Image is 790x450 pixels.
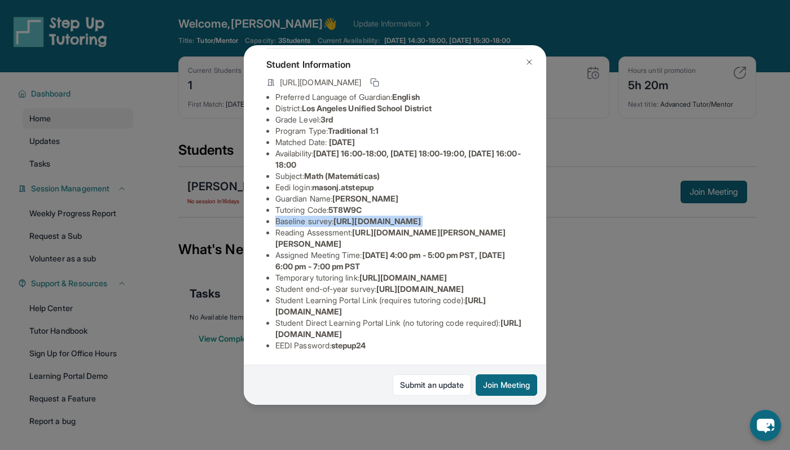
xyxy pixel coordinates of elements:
li: District: [275,103,524,114]
li: Preferred Language of Guardian: [275,91,524,103]
a: Submit an update [393,374,471,396]
li: Subject : [275,171,524,182]
span: masonj.atstepup [312,182,374,192]
li: Baseline survey : [275,216,524,227]
li: Tutoring Code : [275,204,524,216]
li: Temporary tutoring link : [275,272,524,283]
button: chat-button [750,410,781,441]
li: Student end-of-year survey : [275,283,524,295]
span: [URL][DOMAIN_NAME] [280,77,361,88]
span: 5T8W9C [328,205,362,215]
li: Assigned Meeting Time : [275,250,524,272]
li: Availability: [275,148,524,171]
span: Traditional 1:1 [328,126,379,136]
span: [DATE] 4:00 pm - 5:00 pm PST, [DATE] 6:00 pm - 7:00 pm PST [275,250,505,271]
li: Guardian Name : [275,193,524,204]
li: Program Type: [275,125,524,137]
h4: Student Information [266,58,524,71]
li: Grade Level: [275,114,524,125]
span: [URL][DOMAIN_NAME] [333,216,421,226]
li: Student Direct Learning Portal Link (no tutoring code required) : [275,317,524,340]
img: Close Icon [525,58,534,67]
li: Matched Date: [275,137,524,148]
button: Copy link [368,76,381,89]
span: [URL][DOMAIN_NAME] [376,284,464,294]
span: [URL][DOMAIN_NAME][PERSON_NAME][PERSON_NAME] [275,228,506,248]
span: Math (Matemáticas) [304,171,380,181]
li: Eedi login : [275,182,524,193]
span: 3rd [321,115,333,124]
li: EEDI Password : [275,340,524,351]
span: [DATE] 16:00-18:00, [DATE] 18:00-19:00, [DATE] 16:00-18:00 [275,148,521,169]
li: Student Learning Portal Link (requires tutoring code) : [275,295,524,317]
span: [PERSON_NAME] [332,194,398,203]
li: Reading Assessment : [275,227,524,250]
span: [DATE] [329,137,355,147]
span: Los Angeles Unified School District [302,103,432,113]
span: English [392,92,420,102]
button: Join Meeting [476,374,537,396]
span: stepup24 [331,340,366,350]
span: [URL][DOMAIN_NAME] [359,273,447,282]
